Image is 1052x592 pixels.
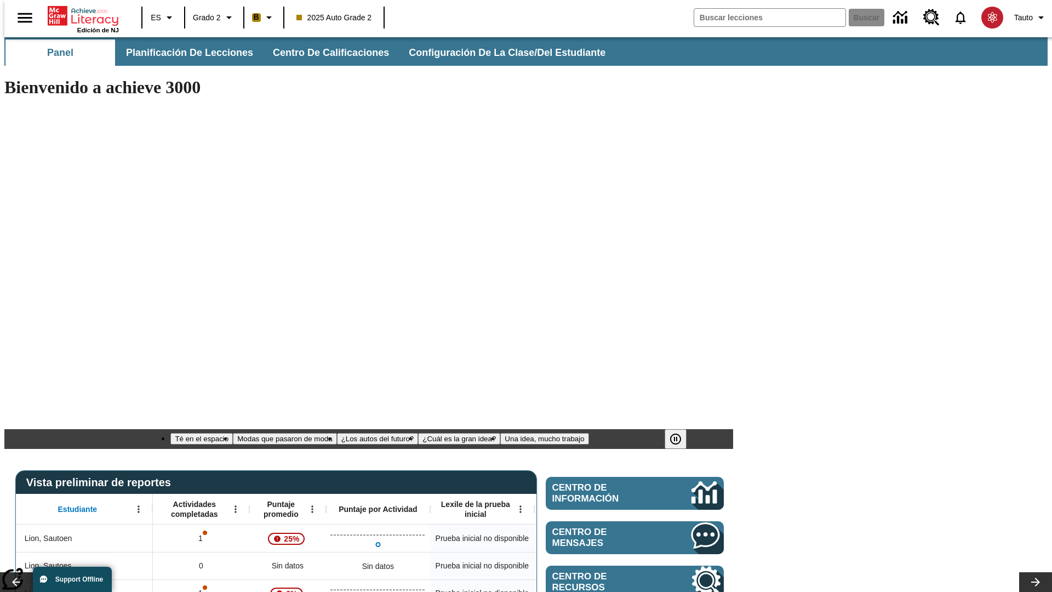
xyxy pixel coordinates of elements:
div: Portada [48,4,119,33]
a: Centro de información [546,477,724,510]
a: Centro de mensajes [546,521,724,554]
span: ES [151,12,161,24]
button: Abrir menú [227,501,244,517]
span: Edición de NJ [77,27,119,33]
span: 2025 Auto Grade 2 [296,12,372,24]
button: Pausar [665,429,687,449]
button: Lenguaje: ES, Selecciona un idioma [146,8,181,27]
p: 1 [197,533,205,544]
button: Grado: Grado 2, Elige un grado [188,8,240,27]
span: Planificación de lecciones [126,47,253,59]
div: Sin datos, Lion, Sautoes [357,555,399,577]
button: Carrusel de lecciones, seguir [1019,572,1052,592]
div: , 25%, ¡Atención! La puntuación media de 25% correspondiente al primer intento de este estudiante... [249,525,326,552]
div: Sin datos, Lion, Sautoes [249,552,326,579]
button: Planificación de lecciones [117,39,262,66]
button: Diapositiva 4 ¿Cuál es la gran idea? [418,433,500,445]
span: Vista preliminar de reportes [26,476,176,489]
span: Centro de calificaciones [273,47,389,59]
span: Lexile de la prueba inicial [436,499,516,519]
button: Diapositiva 5 Una idea, mucho trabajo [500,433,588,445]
span: Support Offline [55,576,103,583]
span: Centro de mensajes [552,527,659,549]
span: Lion, Sautoes [25,560,72,572]
span: Panel [47,47,73,59]
span: 0 [199,560,203,572]
span: Puntaje por Actividad [339,504,417,514]
a: Notificaciones [946,3,975,32]
div: 0, Lion, Sautoes [153,552,249,579]
button: Configuración de la clase/del estudiante [400,39,614,66]
button: Diapositiva 1 Té en el espacio [170,433,233,445]
div: Subbarra de navegación [4,37,1048,66]
span: Grado 2 [193,12,221,24]
div: Sin datos, Lion, Sautoes [534,552,638,579]
button: Perfil/Configuración [1010,8,1052,27]
span: Sin datos [266,555,309,577]
div: Pausar [665,429,697,449]
button: Support Offline [33,567,112,592]
img: avatar image [981,7,1003,29]
span: B [254,10,259,24]
span: Prueba inicial no disponible, Lion, Sautoes [436,560,529,572]
button: Abrir menú [130,501,147,517]
div: 1, Es posible que sea inválido el puntaje de una o más actividades., Lion, Sautoen [153,525,249,552]
span: Prueba inicial no disponible, Lion, Sautoen [436,533,529,544]
a: Centro de recursos, Se abrirá en una pestaña nueva. [917,3,946,32]
button: Abrir menú [512,501,529,517]
span: Lion, Sautoen [25,533,72,544]
button: Abrir el menú lateral [9,2,41,34]
span: Estudiante [58,504,98,514]
div: Sin datos, Lion, Sautoen [534,525,638,552]
button: Diapositiva 3 ¿Los autos del futuro? [337,433,419,445]
span: Puntaje promedio [255,499,307,519]
a: Portada [48,5,119,27]
input: Buscar campo [694,9,845,26]
div: Subbarra de navegación [4,39,615,66]
button: Centro de calificaciones [264,39,398,66]
span: Tauto [1014,12,1033,24]
button: Boost El color de la clase es anaranjado claro. Cambiar el color de la clase. [248,8,280,27]
button: Panel [5,39,115,66]
button: Diapositiva 2 Modas que pasaron de moda [233,433,336,445]
span: Centro de información [552,482,655,504]
span: Configuración de la clase/del estudiante [409,47,605,59]
h1: Bienvenido a achieve 3000 [4,77,733,98]
span: 25% [279,529,304,549]
span: Actividades completadas [158,499,231,519]
a: Centro de información [887,3,917,33]
button: Escoja un nuevo avatar [975,3,1010,32]
button: Abrir menú [304,501,321,517]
